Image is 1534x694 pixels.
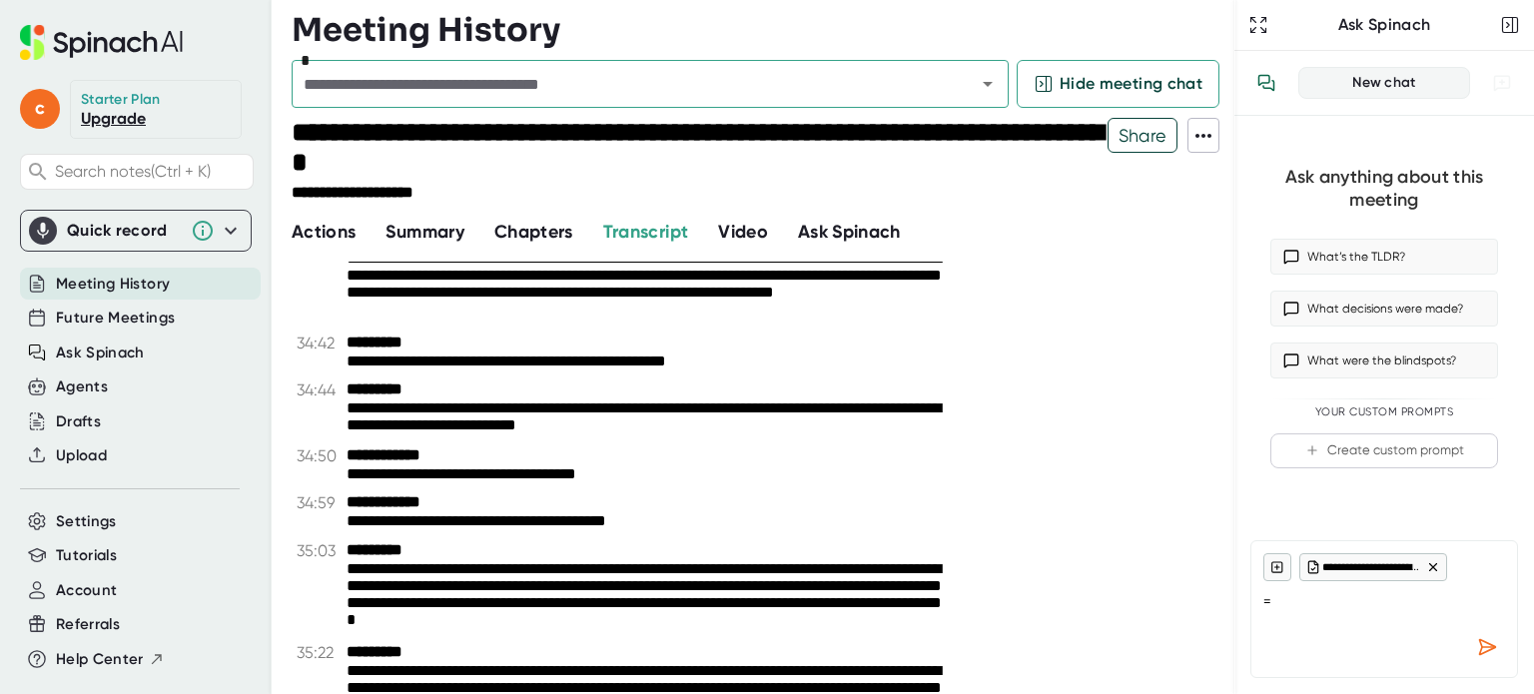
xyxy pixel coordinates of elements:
[1017,60,1219,108] button: Hide meeting chat
[385,219,463,246] button: Summary
[56,375,108,398] button: Agents
[798,219,901,246] button: Ask Spinach
[20,89,60,129] span: c
[974,70,1002,98] button: Open
[56,579,117,602] button: Account
[56,342,145,364] button: Ask Spinach
[1272,15,1496,35] div: Ask Spinach
[297,643,342,662] span: 35:22
[494,219,573,246] button: Chapters
[1270,291,1498,327] button: What decisions were made?
[297,493,342,512] span: 34:59
[718,221,768,243] span: Video
[1108,118,1178,153] button: Share
[297,541,342,560] span: 35:03
[56,544,117,567] button: Tutorials
[1246,63,1286,103] button: View conversation history
[1060,72,1202,96] span: Hide meeting chat
[494,221,573,243] span: Chapters
[1109,118,1177,153] span: Share
[67,221,181,241] div: Quick record
[1263,581,1505,629] textarea: =
[81,91,161,109] div: Starter Plan
[56,613,120,636] button: Referrals
[1270,405,1498,419] div: Your Custom Prompts
[297,334,342,352] span: 34:42
[1270,166,1498,211] div: Ask anything about this meeting
[55,162,248,181] span: Search notes (Ctrl + K)
[1270,433,1498,468] button: Create custom prompt
[292,221,356,243] span: Actions
[56,648,144,671] span: Help Center
[798,221,901,243] span: Ask Spinach
[56,273,170,296] button: Meeting History
[292,11,560,49] h3: Meeting History
[297,380,342,399] span: 34:44
[1469,629,1505,665] div: Send message
[603,219,689,246] button: Transcript
[297,446,342,465] span: 34:50
[1496,11,1524,39] button: Close conversation sidebar
[1270,343,1498,378] button: What were the blindspots?
[292,219,356,246] button: Actions
[385,221,463,243] span: Summary
[56,410,101,433] button: Drafts
[718,219,768,246] button: Video
[1244,11,1272,39] button: Expand to Ask Spinach page
[56,510,117,533] button: Settings
[29,211,243,251] div: Quick record
[56,648,165,671] button: Help Center
[603,221,689,243] span: Transcript
[56,307,175,330] button: Future Meetings
[1270,239,1498,275] button: What’s the TLDR?
[81,109,146,128] a: Upgrade
[1311,74,1457,92] div: New chat
[56,444,107,467] button: Upload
